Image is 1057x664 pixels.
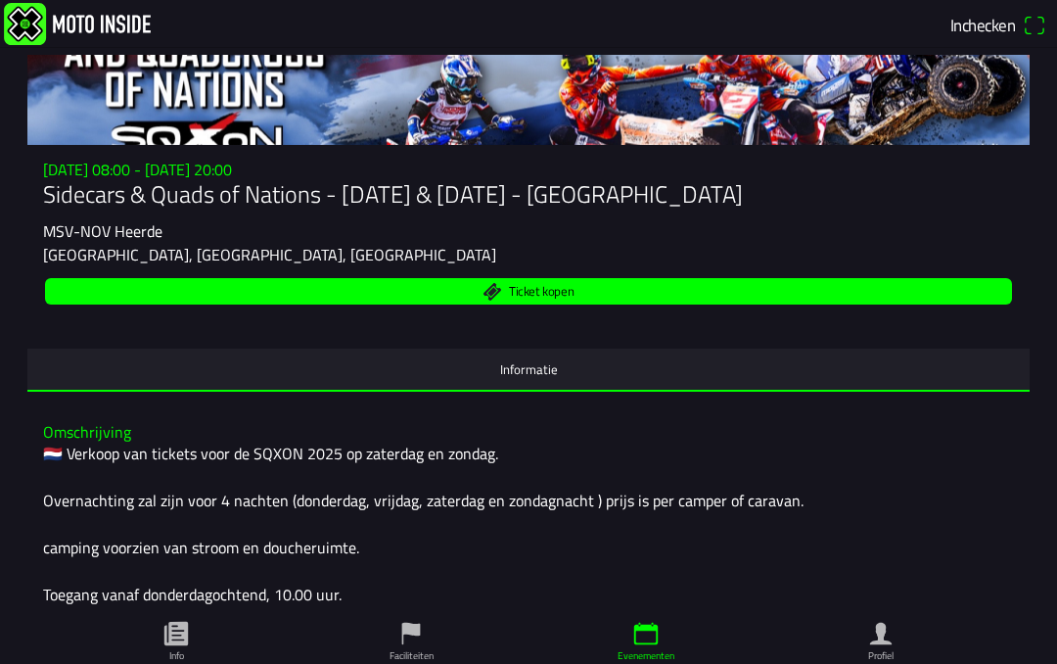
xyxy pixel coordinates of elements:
[43,243,496,266] ion-text: [GEOGRAPHIC_DATA], [GEOGRAPHIC_DATA], [GEOGRAPHIC_DATA]
[943,8,1053,41] a: Incheckenqr scanner
[43,161,1014,179] h3: [DATE] 08:00 - [DATE] 20:00
[43,219,162,243] ion-text: MSV-NOV Heerde
[631,619,661,648] ion-icon: calendar
[43,423,1014,442] h3: Omschrijving
[161,619,191,648] ion-icon: paper
[866,619,896,648] ion-icon: person
[169,648,184,663] ion-label: Info
[396,619,426,648] ion-icon: flag
[950,12,1015,37] span: Inchecken
[43,180,1014,209] h1: Sidecars & Quads of Nations - [DATE] & [DATE] - [GEOGRAPHIC_DATA]
[390,648,434,663] ion-label: Faciliteiten
[509,286,574,299] span: Ticket kopen
[868,648,894,663] ion-label: Profiel
[500,358,558,380] ion-label: Informatie
[618,648,674,663] ion-label: Evenementen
